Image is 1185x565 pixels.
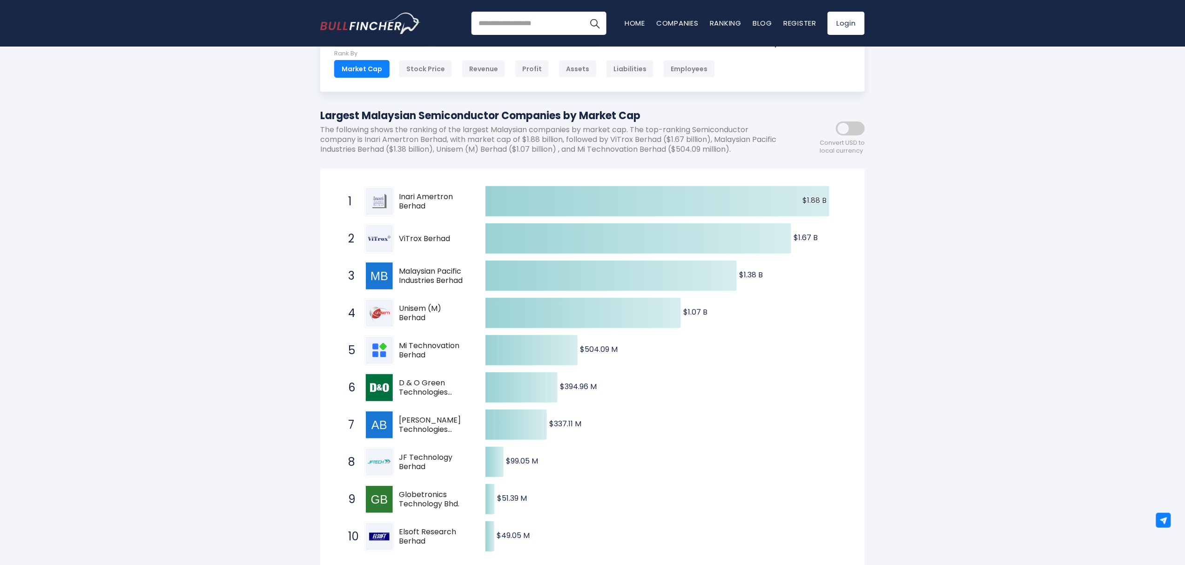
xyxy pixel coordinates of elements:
span: Globetronics Technology Bhd. [399,490,469,510]
span: 4 [343,305,353,321]
img: Globetronics Technology Bhd. [366,486,393,513]
span: JF Technology Berhad [399,453,469,472]
p: The following shows the ranking of the largest Malaysian companies by market cap. The top-ranking... [320,125,781,154]
div: Liabilities [606,60,654,78]
span: Inari Amertron Berhad [399,192,469,212]
span: Unisem (M) Berhad [399,304,469,323]
text: $99.05 M [506,456,538,466]
text: $394.96 M [560,381,597,392]
span: 8 [343,454,353,470]
div: $7.56 B [772,35,851,50]
img: Mi Technovation Berhad [366,337,393,364]
h1: Largest Malaysian Semiconductor Companies by Market Cap [320,108,781,123]
text: $1.07 B [683,307,707,317]
a: Login [828,12,865,35]
text: $337.11 M [549,418,581,429]
span: D & O Green Technologies Berhad [399,378,469,398]
span: Elsoft Research Berhad [399,527,469,547]
a: Home [625,18,645,28]
span: Mi Technovation Berhad [399,341,469,361]
span: Malaysian Pacific Industries Berhad [399,267,469,286]
text: $1.88 B [803,195,827,206]
span: ViTrox Berhad [399,234,469,244]
p: Rank By [334,50,715,58]
span: 7 [343,417,353,433]
a: Companies [656,18,699,28]
button: Search [583,12,606,35]
span: 2 [343,231,353,247]
span: 3 [343,268,353,284]
img: Elsoft Research Berhad [366,523,393,550]
a: Go to homepage [320,13,420,34]
div: Assets [559,60,597,78]
div: Employees [663,60,715,78]
div: Revenue [462,60,505,78]
a: Blog [753,18,772,28]
span: 5 [343,343,353,358]
span: 10 [343,529,353,545]
img: D & O Green Technologies Berhad [366,374,393,401]
text: $504.09 M [580,344,618,355]
span: [PERSON_NAME] Technologies Berhad [399,416,469,435]
text: $49.05 M [497,530,530,541]
span: Convert USD to local currency [820,139,865,155]
text: $1.38 B [739,269,763,280]
text: $51.39 M [497,493,527,504]
div: Profit [515,60,549,78]
img: Aurelius Technologies Berhad [366,411,393,438]
img: Malaysian Pacific Industries Berhad [366,262,393,289]
img: Inari Amertron Berhad [366,188,393,215]
span: 1 [343,194,353,209]
span: 6 [343,380,353,396]
a: Ranking [710,18,741,28]
img: Bullfincher logo [320,13,421,34]
div: Market Cap [334,60,390,78]
img: JF Technology Berhad [366,449,393,476]
text: $1.67 B [794,232,818,243]
div: Stock Price [399,60,452,78]
a: Register [783,18,816,28]
img: ViTrox Berhad [366,225,393,252]
img: Unisem (M) Berhad [366,300,393,327]
span: 9 [343,491,353,507]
